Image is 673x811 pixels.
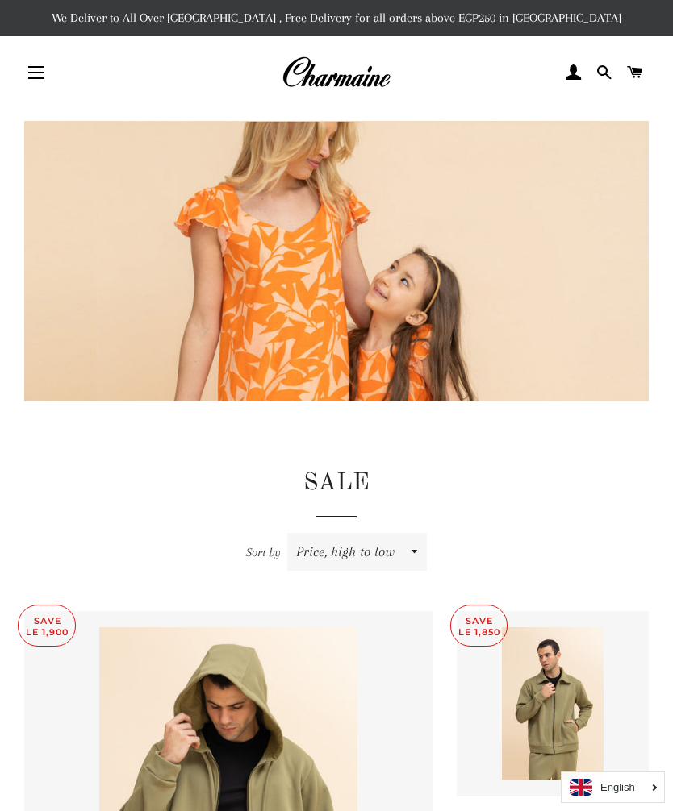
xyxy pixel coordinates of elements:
[600,782,635,792] i: English
[246,545,281,559] span: Sort by
[24,466,649,500] h1: SALE
[24,121,649,745] img: SALE
[19,605,75,647] p: Save LE 1,900
[570,779,656,796] a: English
[451,605,507,647] p: Save LE 1,850
[282,55,391,90] img: Charmaine Egypt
